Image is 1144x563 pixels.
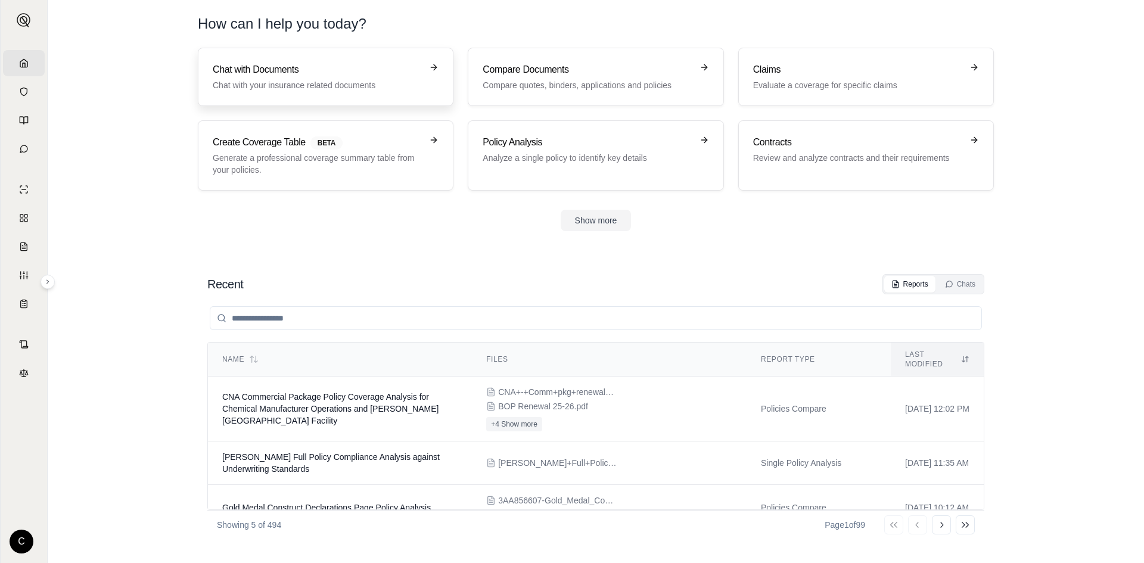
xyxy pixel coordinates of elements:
[3,291,45,317] a: Coverage Table
[945,279,975,289] div: Chats
[498,386,617,398] span: CNA+-+Comm+pkg+renewal+dec+page+2025-2026 (1).pdf
[938,276,983,293] button: Chats
[738,48,994,106] a: ClaimsEvaluate a coverage for specific claims
[213,79,422,91] p: Chat with your insurance related documents
[498,400,588,412] span: BOP Renewal 25-26.pdf
[472,343,747,377] th: Files
[3,234,45,260] a: Claim Coverage
[3,205,45,231] a: Policy Comparisons
[891,485,984,531] td: [DATE] 10:12 AM
[3,331,45,357] a: Contract Analysis
[3,136,45,162] a: Chat
[498,494,617,506] span: 3AA856607-Gold_Medal_Construct+-+Dec+Page.pdf
[561,210,632,231] button: Show more
[825,519,865,531] div: Page 1 of 99
[222,392,439,425] span: CNA Commercial Package Policy Coverage Analysis for Chemical Manufacturer Operations and Ewing To...
[891,279,928,289] div: Reports
[483,135,692,150] h3: Policy Analysis
[884,276,935,293] button: Reports
[891,441,984,485] td: [DATE] 11:35 AM
[753,152,962,164] p: Review and analyze contracts and their requirements
[12,8,36,32] button: Expand sidebar
[483,63,692,77] h3: Compare Documents
[891,377,984,441] td: [DATE] 12:02 PM
[747,441,891,485] td: Single Policy Analysis
[753,63,962,77] h3: Claims
[198,14,366,33] h1: How can I help you today?
[3,107,45,133] a: Prompt Library
[747,343,891,377] th: Report Type
[41,275,55,289] button: Expand sidebar
[207,276,243,293] h2: Recent
[3,176,45,203] a: Single Policy
[217,519,281,531] p: Showing 5 of 494
[468,120,723,191] a: Policy AnalysisAnalyze a single policy to identify key details
[483,152,692,164] p: Analyze a single policy to identify key details
[222,452,440,474] span: Forlenza's Full Policy Compliance Analysis against Underwriting Standards
[213,135,422,150] h3: Create Coverage Table
[498,509,615,521] span: 2025-26+Renewal+Offer (7).pdf
[198,48,453,106] a: Chat with DocumentsChat with your insurance related documents
[3,50,45,76] a: Home
[468,48,723,106] a: Compare DocumentsCompare quotes, binders, applications and policies
[486,417,542,431] button: +4 Show more
[753,135,962,150] h3: Contracts
[310,136,343,150] span: BETA
[222,503,431,512] span: Gold Medal Construct Declarations Page Policy Analysis
[222,354,458,364] div: Name
[3,360,45,386] a: Legal Search Engine
[10,530,33,553] div: C
[3,262,45,288] a: Custom Report
[3,79,45,105] a: Documents Vault
[483,79,692,91] p: Compare quotes, binders, applications and policies
[753,79,962,91] p: Evaluate a coverage for specific claims
[213,63,422,77] h3: Chat with Documents
[905,350,969,369] div: Last modified
[498,457,617,469] span: Forlenza's+Full+Policy+307+Poe+Ave+.pdf
[17,13,31,27] img: Expand sidebar
[213,152,422,176] p: Generate a professional coverage summary table from your policies.
[747,377,891,441] td: Policies Compare
[738,120,994,191] a: ContractsReview and analyze contracts and their requirements
[747,485,891,531] td: Policies Compare
[198,120,453,191] a: Create Coverage TableBETAGenerate a professional coverage summary table from your policies.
